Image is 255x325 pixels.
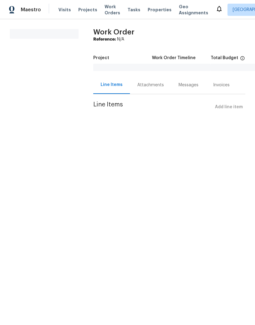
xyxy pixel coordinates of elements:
[93,37,116,41] b: Reference:
[93,36,245,42] div: N/A
[179,82,198,88] div: Messages
[179,4,208,16] span: Geo Assignments
[211,56,238,60] h5: Total Budget
[148,7,172,13] span: Properties
[152,56,196,60] h5: Work Order Timeline
[105,4,120,16] span: Work Orders
[127,8,140,12] span: Tasks
[58,7,71,13] span: Visits
[137,82,164,88] div: Attachments
[240,56,245,64] span: The total cost of line items that have been proposed by Opendoor. This sum includes line items th...
[93,28,135,36] span: Work Order
[78,7,97,13] span: Projects
[213,82,230,88] div: Invoices
[101,82,123,88] div: Line Items
[21,7,41,13] span: Maestro
[93,102,212,113] span: Line Items
[93,56,109,60] h5: Project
